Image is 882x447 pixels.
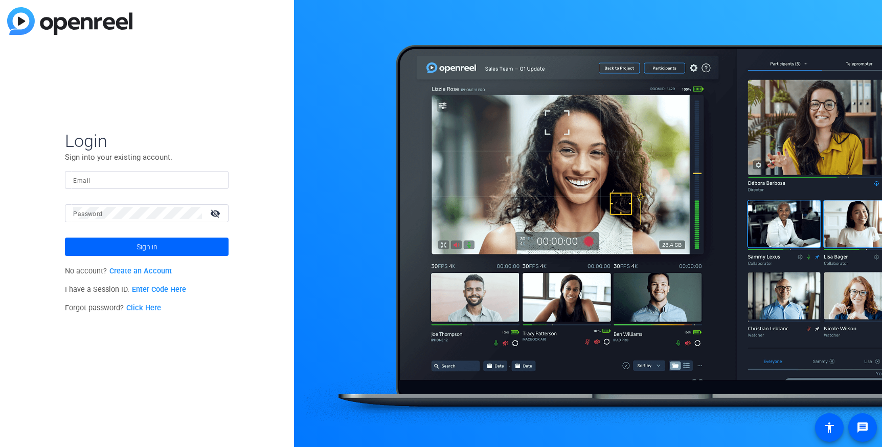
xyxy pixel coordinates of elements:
[65,238,229,256] button: Sign in
[65,267,172,275] span: No account?
[132,285,186,294] a: Enter Code Here
[73,177,90,184] mat-label: Email
[126,304,161,312] a: Click Here
[7,7,132,35] img: blue-gradient.svg
[823,421,835,434] mat-icon: accessibility
[65,130,229,152] span: Login
[204,206,229,221] mat-icon: visibility_off
[65,304,161,312] span: Forgot password?
[856,421,869,434] mat-icon: message
[109,267,172,275] a: Create an Account
[137,234,157,260] span: Sign in
[65,285,186,294] span: I have a Session ID.
[73,210,102,218] mat-label: Password
[73,174,220,186] input: Enter Email Address
[65,152,229,163] p: Sign into your existing account.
